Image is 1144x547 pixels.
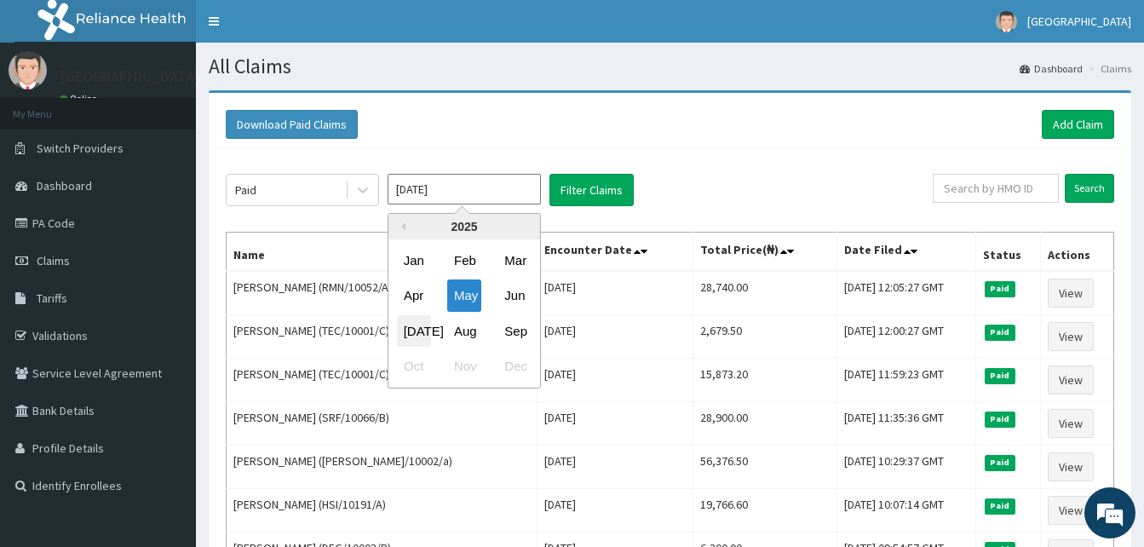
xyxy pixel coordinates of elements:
th: Actions [1040,233,1113,272]
td: [PERSON_NAME] (HSI/10191/A) [227,489,538,533]
td: [PERSON_NAME] (TEC/10001/C) [227,359,538,402]
div: Choose September 2025 [497,315,532,347]
td: [PERSON_NAME] ([PERSON_NAME]/10002/a) [227,446,538,489]
th: Date Filed [836,233,975,272]
a: Add Claim [1042,110,1114,139]
a: View [1048,409,1094,438]
td: [DATE] 10:07:14 GMT [836,489,975,533]
td: [PERSON_NAME] (TEC/10001/C) [227,315,538,359]
td: 56,376.50 [693,446,836,489]
div: Chat with us now [89,95,286,118]
div: Choose January 2025 [397,245,431,276]
button: Previous Year [397,222,405,231]
span: Tariffs [37,291,67,306]
td: 19,766.60 [693,489,836,533]
a: View [1048,452,1094,481]
div: Choose July 2025 [397,315,431,347]
li: Claims [1084,61,1131,76]
span: We're online! [99,164,235,337]
a: View [1048,496,1094,525]
span: Claims [37,253,70,268]
div: Choose August 2025 [447,315,481,347]
input: Select Month and Year [388,174,541,204]
td: [DATE] 11:35:36 GMT [836,402,975,446]
td: [DATE] [538,489,693,533]
div: Choose February 2025 [447,245,481,276]
td: 28,740.00 [693,271,836,315]
div: Choose May 2025 [447,280,481,312]
div: Paid [235,181,256,199]
td: [PERSON_NAME] (RMN/10052/A) [227,271,538,315]
span: Switch Providers [37,141,124,156]
th: Status [976,233,1040,272]
div: Choose April 2025 [397,280,431,312]
td: 15,873.20 [693,359,836,402]
div: Minimize live chat window [279,9,320,49]
div: Choose March 2025 [497,245,532,276]
span: Paid [985,281,1015,297]
img: User Image [996,11,1017,32]
input: Search [1065,174,1114,203]
td: [PERSON_NAME] (SRF/10066/B) [227,402,538,446]
h1: All Claims [209,55,1131,78]
a: Online [60,93,101,105]
td: [DATE] [538,446,693,489]
td: [DATE] 10:29:37 GMT [836,446,975,489]
span: Paid [985,498,1015,514]
img: d_794563401_company_1708531726252_794563401 [32,85,69,128]
span: Paid [985,455,1015,470]
span: Dashboard [37,178,92,193]
td: [DATE] 12:00:27 GMT [836,315,975,359]
div: month 2025-05 [388,243,540,384]
button: Filter Claims [549,174,634,206]
div: Choose June 2025 [497,280,532,312]
a: View [1048,322,1094,351]
td: [DATE] 12:05:27 GMT [836,271,975,315]
a: Dashboard [1020,61,1083,76]
td: [DATE] 11:59:23 GMT [836,359,975,402]
td: 28,900.00 [693,402,836,446]
span: Paid [985,412,1015,427]
textarea: Type your message and hit 'Enter' [9,366,325,425]
a: View [1048,279,1094,308]
button: Download Paid Claims [226,110,358,139]
input: Search by HMO ID [933,174,1059,203]
span: [GEOGRAPHIC_DATA] [1027,14,1131,29]
span: Paid [985,368,1015,383]
th: Total Price(₦) [693,233,836,272]
th: Name [227,233,538,272]
img: User Image [9,51,47,89]
span: Paid [985,325,1015,340]
td: 2,679.50 [693,315,836,359]
p: [GEOGRAPHIC_DATA] [60,69,200,84]
td: [DATE] [538,402,693,446]
div: 2025 [388,214,540,239]
a: View [1048,366,1094,394]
